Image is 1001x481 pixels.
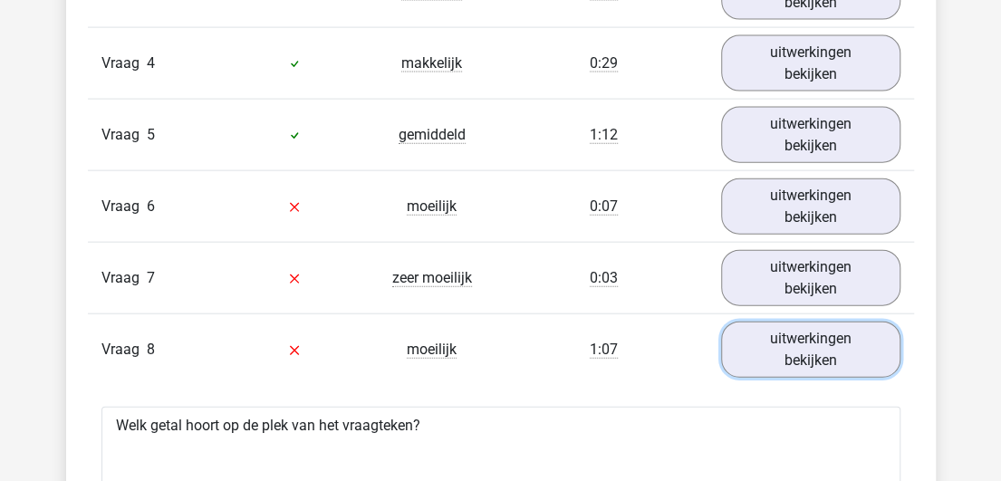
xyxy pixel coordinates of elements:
span: zeer moeilijk [392,269,472,287]
span: 1:07 [590,341,618,359]
span: Vraag [101,53,147,74]
span: makkelijk [401,54,462,72]
a: uitwerkingen bekijken [721,250,900,306]
span: 0:07 [590,197,618,216]
span: moeilijk [407,341,457,359]
span: Vraag [101,196,147,217]
span: moeilijk [407,197,457,216]
span: Vraag [101,124,147,146]
a: uitwerkingen bekijken [721,35,900,91]
span: 7 [147,269,155,286]
span: Vraag [101,339,147,361]
span: 0:03 [590,269,618,287]
span: 5 [147,126,155,143]
span: gemiddeld [399,126,466,144]
span: 4 [147,54,155,72]
span: Vraag [101,267,147,289]
span: 0:29 [590,54,618,72]
a: uitwerkingen bekijken [721,107,900,163]
a: uitwerkingen bekijken [721,178,900,235]
span: 8 [147,341,155,358]
a: uitwerkingen bekijken [721,322,900,378]
span: 1:12 [590,126,618,144]
span: 6 [147,197,155,215]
